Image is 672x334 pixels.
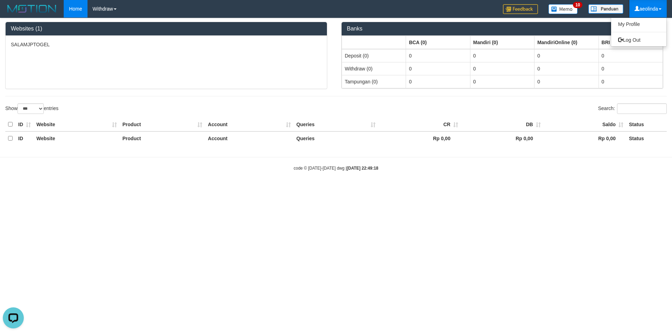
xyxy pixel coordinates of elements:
select: Showentries [17,103,44,114]
th: Status [626,118,667,131]
th: Saldo [544,118,626,131]
td: 0 [534,62,598,75]
td: Withdraw (0) [342,62,406,75]
td: 0 [598,49,663,62]
td: 0 [406,62,470,75]
td: 0 [598,75,663,88]
td: 0 [470,62,534,75]
a: Log Out [611,35,666,45]
th: DB [461,118,544,131]
th: Queries [294,131,378,145]
img: Button%20Memo.svg [548,4,578,14]
th: Group: activate to sort column ascending [342,36,406,49]
p: SALAMJPTOGEL [11,41,322,48]
th: Group: activate to sort column ascending [470,36,534,49]
td: 0 [470,49,534,62]
td: Tampungan (0) [342,75,406,88]
img: Feedback.jpg [503,4,538,14]
h3: Banks [347,26,658,32]
th: Group: activate to sort column ascending [598,36,663,49]
th: Group: activate to sort column ascending [406,36,470,49]
img: MOTION_logo.png [5,4,58,14]
td: Deposit (0) [342,49,406,62]
button: Open LiveChat chat widget [3,3,24,24]
span: 10 [573,2,582,8]
a: My Profile [611,20,666,29]
h3: Websites (1) [11,26,322,32]
th: ID [15,131,34,145]
th: CR [378,118,461,131]
th: Rp 0,00 [378,131,461,145]
th: Account [205,131,294,145]
th: Website [34,131,120,145]
th: Status [626,131,667,145]
label: Search: [598,103,667,114]
label: Show entries [5,103,58,114]
small: code © [DATE]-[DATE] dwg | [294,166,378,171]
td: 0 [406,49,470,62]
strong: [DATE] 22:49:18 [347,166,378,171]
th: Product [120,131,205,145]
td: 0 [406,75,470,88]
td: 0 [534,49,598,62]
th: Rp 0,00 [461,131,544,145]
th: Account [205,118,294,131]
th: Rp 0,00 [544,131,626,145]
th: Product [120,118,205,131]
td: 0 [470,75,534,88]
input: Search: [617,103,667,114]
td: 0 [534,75,598,88]
th: Group: activate to sort column ascending [534,36,598,49]
td: 0 [598,62,663,75]
th: ID [15,118,34,131]
th: Queries [294,118,378,131]
img: panduan.png [588,4,623,14]
th: Website [34,118,120,131]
